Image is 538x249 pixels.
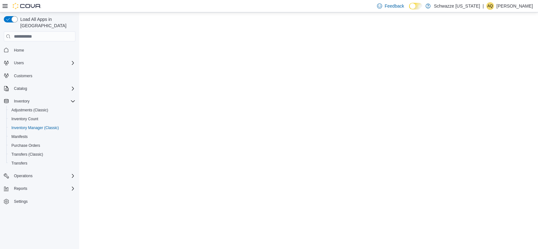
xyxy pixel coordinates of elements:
button: Transfers (Classic) [6,150,78,159]
a: Adjustments (Classic) [9,106,51,114]
span: Transfers (Classic) [9,151,75,158]
span: Inventory Manager (Classic) [11,125,59,130]
span: Home [11,46,75,54]
span: Reports [14,186,27,191]
span: Operations [11,172,75,180]
span: Home [14,48,24,53]
a: Inventory Count [9,115,41,123]
span: Inventory Manager (Classic) [9,124,75,132]
button: Manifests [6,132,78,141]
button: Settings [1,197,78,206]
div: Anastasia Queen [486,2,494,10]
img: Cova [13,3,41,9]
a: Purchase Orders [9,142,43,149]
span: Load All Apps in [GEOGRAPHIC_DATA] [18,16,75,29]
button: Catalog [1,84,78,93]
button: Transfers [6,159,78,168]
input: Dark Mode [409,3,422,9]
button: Inventory [11,97,32,105]
span: Purchase Orders [11,143,40,148]
button: Purchase Orders [6,141,78,150]
button: Customers [1,71,78,80]
span: AQ [487,2,493,10]
a: Customers [11,72,35,80]
button: Adjustments (Classic) [6,106,78,115]
a: Settings [11,198,30,205]
span: Customers [11,72,75,80]
button: Home [1,45,78,54]
span: Users [11,59,75,67]
a: Home [11,47,27,54]
span: Reports [11,185,75,192]
span: Operations [14,173,33,178]
span: Catalog [14,86,27,91]
button: Reports [11,185,30,192]
span: Inventory Count [9,115,75,123]
a: Manifests [9,133,30,140]
span: Adjustments (Classic) [11,108,48,113]
span: Feedback [385,3,404,9]
a: Transfers [9,159,30,167]
span: Inventory [14,99,29,104]
span: Transfers [11,161,27,166]
a: Transfers (Classic) [9,151,46,158]
a: Inventory Manager (Classic) [9,124,61,132]
button: Users [11,59,26,67]
span: Catalog [11,85,75,92]
nav: Complex example [4,43,75,222]
span: Inventory [11,97,75,105]
span: Adjustments (Classic) [9,106,75,114]
button: Reports [1,184,78,193]
p: | [483,2,484,10]
span: Transfers [9,159,75,167]
span: Manifests [11,134,28,139]
span: Settings [11,197,75,205]
span: Inventory Count [11,116,38,121]
span: Customers [14,73,32,78]
button: Users [1,59,78,67]
span: Settings [14,199,28,204]
button: Inventory [1,97,78,106]
span: Users [14,60,24,65]
p: [PERSON_NAME] [496,2,533,10]
span: Transfers (Classic) [11,152,43,157]
button: Catalog [11,85,29,92]
button: Inventory Count [6,115,78,123]
button: Operations [1,171,78,180]
button: Inventory Manager (Classic) [6,123,78,132]
span: Manifests [9,133,75,140]
span: Purchase Orders [9,142,75,149]
button: Operations [11,172,35,180]
p: Schwazze [US_STATE] [434,2,480,10]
